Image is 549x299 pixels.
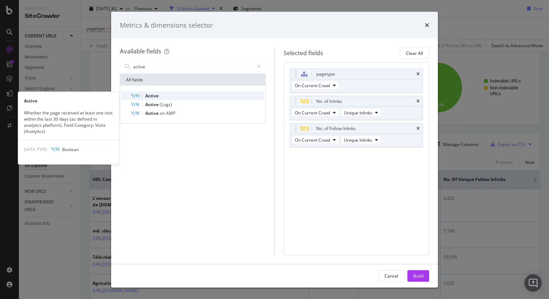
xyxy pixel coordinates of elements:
div: Clear All [406,50,423,56]
button: On Current Crawl [292,81,339,90]
button: Unique Inlinks [341,108,381,117]
div: times [416,99,420,104]
input: Search by field name [133,61,253,72]
button: On Current Crawl [292,108,339,117]
span: Active [145,110,160,116]
div: pagetype [316,70,335,78]
div: pagetypetimesOn Current Crawl [290,69,423,93]
div: No. of Follow Inlinks [316,125,356,132]
span: Unique Inlinks [344,137,372,143]
span: Unique Inlinks [344,109,372,116]
div: No. of InlinkstimesOn Current CrawlUnique Inlinks [290,96,423,120]
span: On Current Crawl [295,137,330,143]
div: Selected fields [284,49,323,57]
span: (Logs) [160,101,172,108]
div: times [425,20,429,30]
div: Cancel [385,272,398,279]
div: Active [18,98,119,104]
div: Open Intercom Messenger [524,274,542,292]
div: Build [413,272,423,279]
div: Available fields [120,47,161,55]
button: On Current Crawl [292,136,339,144]
div: modal [111,12,438,287]
div: All fields [120,74,265,86]
span: Active [145,101,160,108]
div: No. of Follow InlinkstimesOn Current CrawlUnique Inlinks [290,123,423,148]
span: On Current Crawl [295,109,330,116]
span: On Current Crawl [295,82,330,88]
div: No. of Inlinks [316,98,342,105]
div: Whether the page received at least one visit within the last 30 days (as defined in analytics pla... [18,110,119,135]
button: Cancel [378,270,404,282]
div: Metrics & dimensions selector [120,20,213,30]
div: times [416,126,420,131]
div: times [416,72,420,76]
span: on [160,110,166,116]
button: Unique Inlinks [341,136,381,144]
span: Active [145,93,159,99]
button: Clear All [400,47,429,59]
span: AMP [166,110,175,116]
button: Build [407,270,429,282]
